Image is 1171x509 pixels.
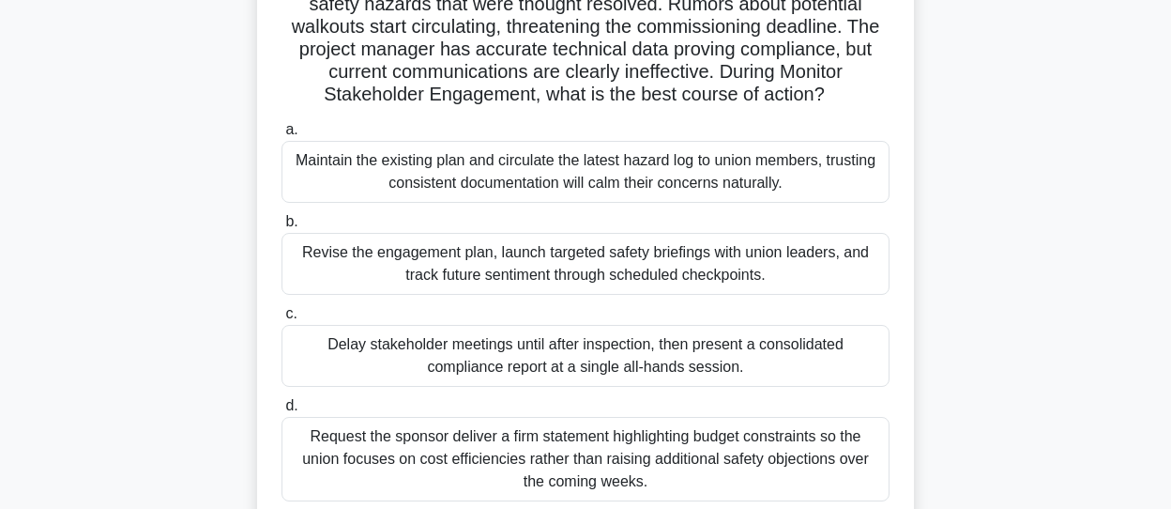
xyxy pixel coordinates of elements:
[285,121,297,137] span: a.
[281,325,890,387] div: Delay stakeholder meetings until after inspection, then present a consolidated compliance report ...
[285,305,297,321] span: c.
[285,397,297,413] span: d.
[281,141,890,203] div: Maintain the existing plan and circulate the latest hazard log to union members, trusting consist...
[281,233,890,295] div: Revise the engagement plan, launch targeted safety briefings with union leaders, and track future...
[281,417,890,501] div: Request the sponsor deliver a firm statement highlighting budget constraints so the union focuses...
[285,213,297,229] span: b.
